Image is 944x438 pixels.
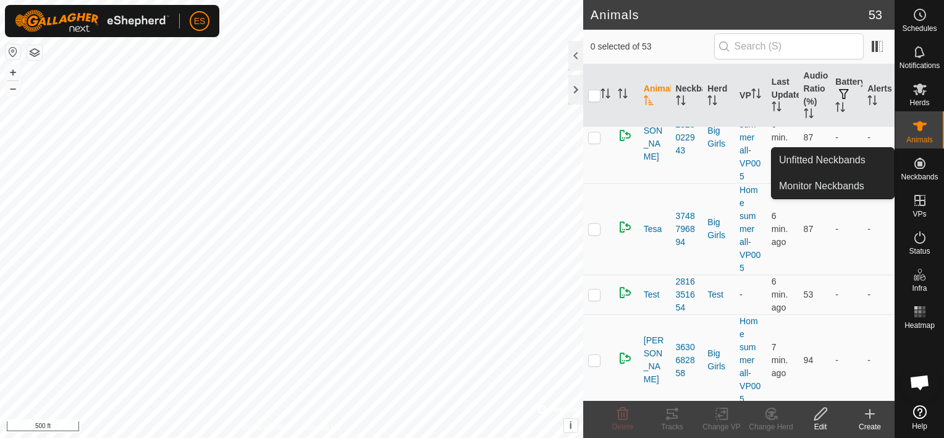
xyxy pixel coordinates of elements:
[676,97,686,107] p-sorticon: Activate to sort
[194,15,206,28] span: ES
[6,65,20,80] button: +
[796,421,845,432] div: Edit
[618,285,633,300] img: returning on
[830,64,862,127] th: Battery
[772,342,788,378] span: Sep 17, 2025, 6:51 PM
[799,64,831,127] th: Audio Ratio (%)
[676,118,698,157] div: 2325022943
[906,136,933,144] span: Animals
[772,119,788,155] span: Sep 17, 2025, 6:52 PM
[804,224,814,234] span: 87
[707,216,730,242] div: Big Girls
[772,103,782,113] p-sorticon: Activate to sort
[767,64,799,127] th: Last Updated
[862,314,895,406] td: -
[714,33,864,59] input: Search (S)
[772,174,894,199] a: Monitor Neckbands
[845,421,895,432] div: Create
[862,92,895,183] td: -
[707,347,730,373] div: Big Girls
[618,128,633,143] img: returning on
[751,90,761,100] p-sorticon: Activate to sort
[779,153,866,168] span: Unfitted Neckbands
[644,334,666,386] span: [PERSON_NAME]
[746,421,796,432] div: Change Herd
[564,419,578,432] button: i
[912,285,927,292] span: Infra
[902,25,937,32] span: Schedules
[243,422,289,433] a: Privacy Policy
[676,275,698,314] div: 2816351654
[676,210,698,249] div: 3748796894
[740,290,743,299] app-display-virtual-paddock-transition: -
[570,420,572,431] span: i
[830,92,862,183] td: -
[830,314,862,406] td: -
[804,290,814,299] span: 53
[707,97,717,107] p-sorticon: Activate to sort
[735,64,767,127] th: VP
[707,124,730,150] div: Big Girls
[740,185,761,273] a: Home summer all-VP005
[697,421,746,432] div: Change VP
[591,7,869,22] h2: Animals
[612,423,634,431] span: Delete
[862,183,895,275] td: -
[804,110,814,120] p-sorticon: Activate to sort
[804,355,814,365] span: 94
[707,288,730,301] div: Test
[644,288,660,301] span: Test
[644,111,666,163] span: [PERSON_NAME]
[639,64,671,127] th: Animal
[6,45,20,59] button: Reset Map
[830,275,862,314] td: -
[618,90,628,100] p-sorticon: Activate to sort
[862,275,895,314] td: -
[900,62,940,69] span: Notifications
[779,179,864,194] span: Monitor Neckbands
[6,81,20,96] button: –
[867,97,877,107] p-sorticon: Activate to sort
[304,422,340,433] a: Contact Us
[644,223,662,236] span: Tesa
[909,247,930,255] span: Status
[901,173,938,181] span: Neckbands
[901,364,938,401] div: Open chat
[869,6,882,24] span: 53
[27,45,42,60] button: Map Layers
[830,183,862,275] td: -
[618,220,633,234] img: returning on
[591,40,714,53] span: 0 selected of 53
[644,97,654,107] p-sorticon: Activate to sort
[702,64,735,127] th: Herd
[912,423,927,430] span: Help
[904,322,935,329] span: Heatmap
[647,421,697,432] div: Tracks
[740,316,761,404] a: Home summer all-VP005
[618,351,633,366] img: returning on
[862,64,895,127] th: Alerts
[15,10,169,32] img: Gallagher Logo
[601,90,610,100] p-sorticon: Activate to sort
[772,277,788,312] span: Sep 17, 2025, 6:52 PM
[671,64,703,127] th: Neckband
[772,148,894,173] a: Unfitted Neckbands
[740,93,761,181] a: Home summer all-VP005
[912,210,926,218] span: VPs
[895,400,944,435] a: Help
[676,341,698,380] div: 3630682858
[772,211,788,247] span: Sep 17, 2025, 6:51 PM
[804,132,814,142] span: 87
[909,99,929,106] span: Herds
[835,104,845,114] p-sorticon: Activate to sort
